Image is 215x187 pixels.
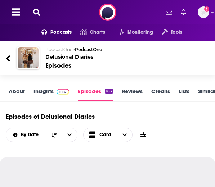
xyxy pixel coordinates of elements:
div: 183 [105,89,113,94]
button: Sort Direction [47,128,62,142]
a: Show notifications dropdown [178,6,189,18]
button: open menu [109,27,153,38]
a: Lists [179,88,189,101]
img: Podchaser - Follow, Share and Rate Podcasts [99,4,116,21]
a: Reviews [122,88,143,101]
button: open menu [62,128,77,142]
img: Delusional Diaries [18,47,39,68]
img: User Profile [198,6,209,18]
div: Episodes [45,61,71,69]
span: Tools [171,27,182,37]
a: PodcastOne [75,47,102,52]
h1: Episodes of Delusional Diaries [6,113,95,120]
img: Podchaser Pro [57,89,69,95]
span: Monitoring [127,27,153,37]
button: Choose View [83,128,133,142]
a: InsightsPodchaser Pro [33,88,69,101]
svg: Add a profile image [204,6,209,12]
a: About [9,88,25,101]
span: Podcasts [50,27,72,37]
a: Show notifications dropdown [163,6,175,18]
h2: Delusional Diaries [45,47,198,60]
span: Charts [90,27,105,37]
a: Logged in as audreytaylor13 [198,6,209,18]
a: Charts [72,27,105,38]
span: • [73,47,102,52]
a: Credits [151,88,170,101]
h2: Choose List sort [6,128,77,142]
button: open menu [6,132,47,137]
a: Episodes183 [78,88,113,101]
button: open menu [33,27,72,38]
span: PodcastOne [45,47,72,52]
button: open menu [153,27,182,38]
span: Card [99,132,111,137]
span: By Date [21,132,41,137]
